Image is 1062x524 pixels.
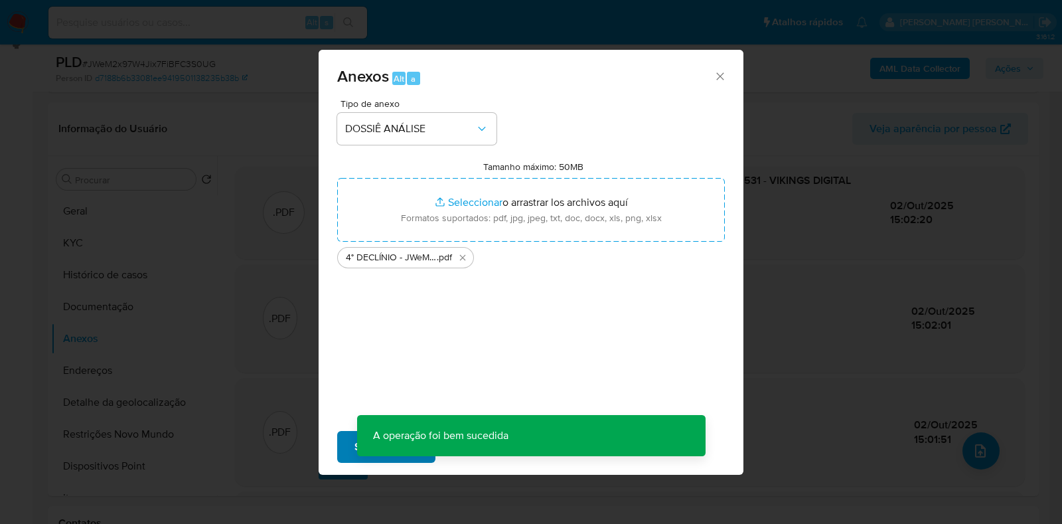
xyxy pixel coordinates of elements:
[341,99,500,108] span: Tipo de anexo
[455,250,471,266] button: Eliminar 4° DECLÍNIO - JWeM2x97W4Jix7FiBFC3S0UG - CNPJ 24804709000531 - VIKINGS DIGITAL LTDA.pdf
[411,72,416,85] span: a
[337,242,725,268] ul: Archivos seleccionados
[337,64,389,88] span: Anexos
[337,431,435,463] button: Subir arquivo
[346,251,437,264] span: 4° DECLÍNIO - JWeM2x97W4Jix7FiBFC3S0UG - CNPJ 24804709000531 - VIKINGS DIGITAL LTDA
[354,432,418,462] span: Subir arquivo
[483,161,583,173] label: Tamanho máximo: 50MB
[714,70,725,82] button: Cerrar
[337,113,496,145] button: DOSSIÊ ANÁLISE
[357,415,524,456] p: A operação foi bem sucedida
[437,251,452,264] span: .pdf
[394,72,404,85] span: Alt
[458,432,501,462] span: Cancelar
[345,122,475,135] span: DOSSIÊ ANÁLISE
